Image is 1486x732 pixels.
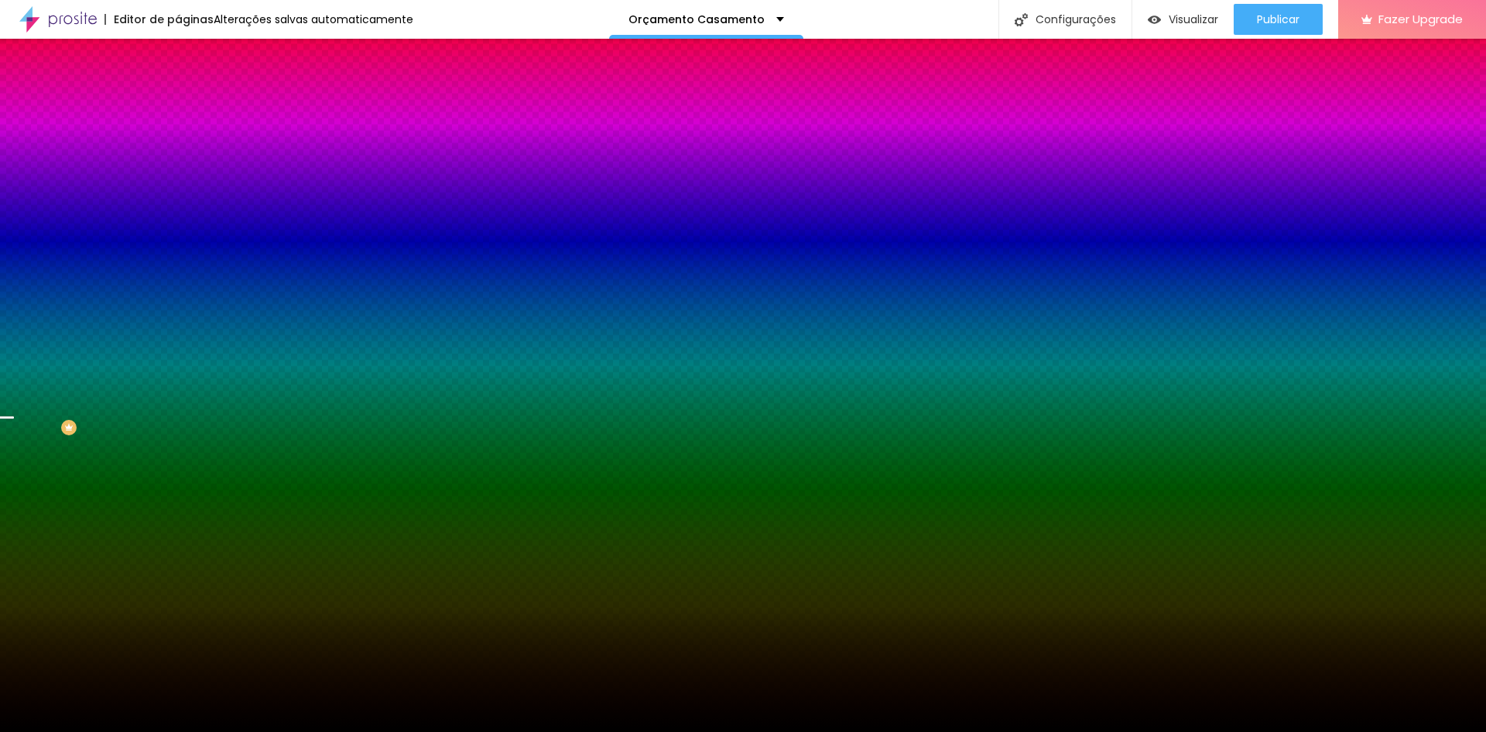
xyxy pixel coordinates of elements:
[214,14,413,25] div: Alterações salvas automaticamente
[104,14,214,25] div: Editor de páginas
[1234,4,1323,35] button: Publicar
[1148,13,1161,26] img: view-1.svg
[1378,12,1463,26] span: Fazer Upgrade
[1015,13,1028,26] img: Icone
[628,14,765,25] p: Orçamento Casamento
[1132,4,1234,35] button: Visualizar
[1169,13,1218,26] span: Visualizar
[1257,13,1299,26] span: Publicar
